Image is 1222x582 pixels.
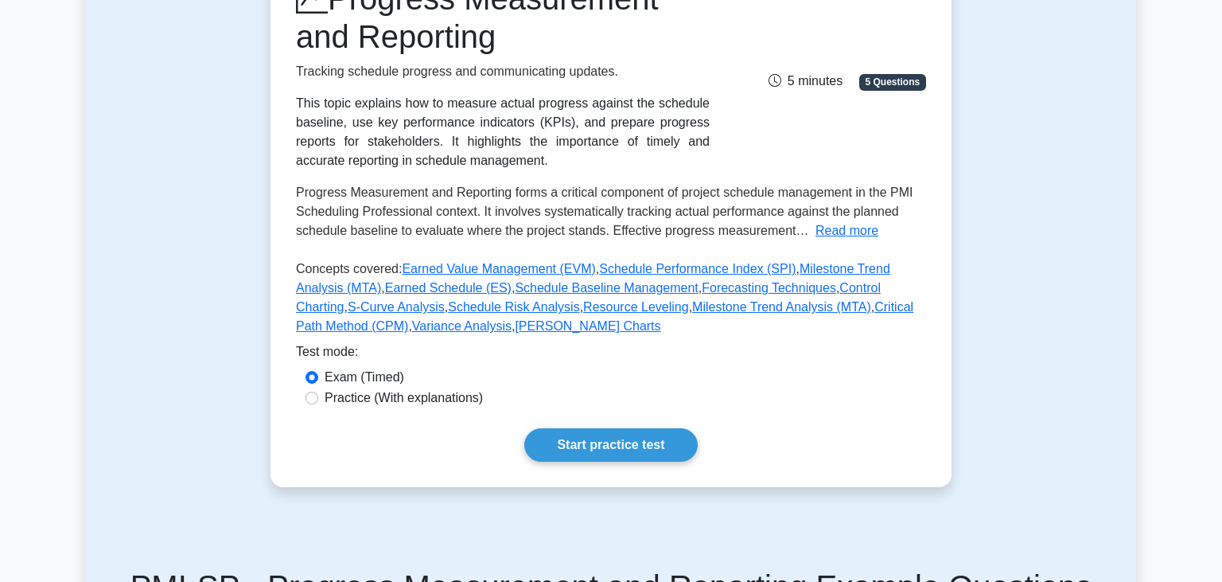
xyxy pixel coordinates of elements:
a: Resource Leveling [583,300,689,314]
div: This topic explains how to measure actual progress against the schedule baseline, use key perform... [296,94,710,170]
a: S-Curve Analysis [348,300,445,314]
a: Schedule Risk Analysis [448,300,579,314]
button: Read more [815,221,878,240]
div: Test mode: [296,342,926,368]
a: Forecasting Techniques [702,281,836,295]
label: Exam (Timed) [325,368,404,387]
p: Concepts covered: , , , , , , , , , , , , , [296,260,926,342]
label: Practice (With explanations) [325,389,483,408]
span: 5 Questions [859,74,926,90]
a: Milestone Trend Analysis (MTA) [692,300,871,314]
a: Earned Schedule (ES) [385,281,512,295]
a: Variance Analysis [412,319,512,333]
a: Start practice test [524,428,697,462]
a: Schedule Performance Index (SPI) [599,262,796,275]
p: Tracking schedule progress and communicating updates. [296,62,710,81]
a: Schedule Baseline Management [515,281,698,295]
span: Progress Measurement and Reporting forms a critical component of project schedule management in t... [296,186,913,237]
a: [PERSON_NAME] Charts [515,319,660,333]
a: Earned Value Management (EVM) [402,262,595,275]
span: 5 minutes [769,74,843,88]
